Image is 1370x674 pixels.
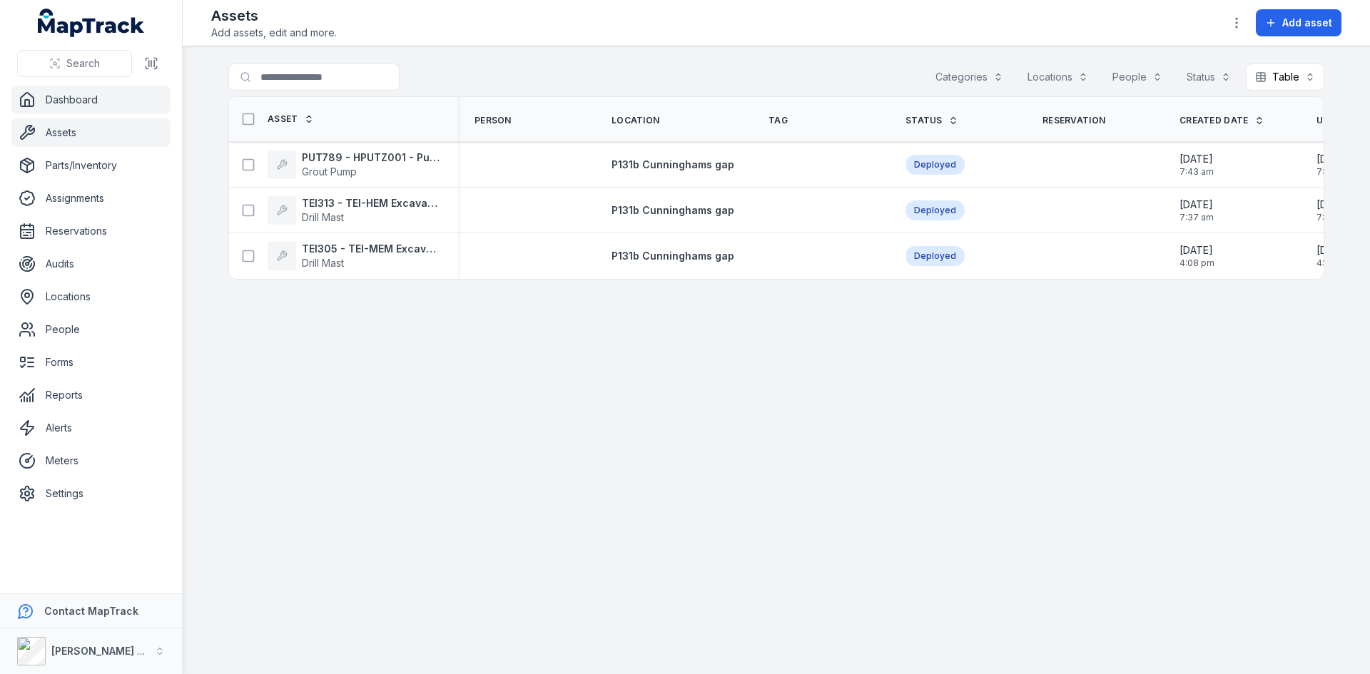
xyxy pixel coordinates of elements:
[268,150,440,179] a: PUT789 - HPUTZ001 - Putzmeister (Geopro) - FL1576Grout Pump
[475,115,512,126] span: Person
[211,26,337,40] span: Add assets, edit and more.
[1316,212,1351,223] span: 7:39 am
[268,196,440,225] a: TEI313 - TEI-HEM Excavator mounted hydraulic drilling AttachmentDrill Mast
[1042,115,1105,126] span: Reservation
[1316,166,1351,178] span: 7:44 am
[1256,9,1341,36] button: Add asset
[612,204,734,216] span: P131b Cunninghams gap
[11,315,171,344] a: People
[612,249,734,263] a: P131b Cunninghams gap
[268,113,314,125] a: Asset
[11,184,171,213] a: Assignments
[612,158,734,170] span: P131b Cunninghams gap
[1316,243,1350,257] span: [DATE]
[11,86,171,114] a: Dashboard
[11,348,171,377] a: Forms
[1246,63,1324,91] button: Table
[1177,63,1240,91] button: Status
[1179,115,1264,126] a: Created Date
[905,200,965,220] div: Deployed
[11,118,171,147] a: Assets
[268,242,440,270] a: TEI305 - TEI-MEM Excavator Mounted Hydraulic Drilling AttachmentDrill Mast
[1316,152,1351,178] time: 03/10/2025, 7:44:51 am
[302,165,357,178] span: Grout Pump
[17,50,132,77] button: Search
[905,155,965,175] div: Deployed
[11,282,171,311] a: Locations
[211,6,337,26] h2: Assets
[1282,16,1332,30] span: Add asset
[11,414,171,442] a: Alerts
[1103,63,1172,91] button: People
[302,150,440,165] strong: PUT789 - HPUTZ001 - Putzmeister (Geopro) - FL1576
[1316,198,1351,223] time: 03/10/2025, 7:39:56 am
[1316,152,1351,166] span: [DATE]
[1316,257,1350,269] span: 4:11 pm
[612,115,659,126] span: Location
[905,115,958,126] a: Status
[1179,115,1249,126] span: Created Date
[612,250,734,262] span: P131b Cunninghams gap
[11,217,171,245] a: Reservations
[905,115,943,126] span: Status
[302,257,344,269] span: Drill Mast
[1179,243,1214,257] span: [DATE]
[302,211,344,223] span: Drill Mast
[1179,198,1214,223] time: 03/10/2025, 7:37:44 am
[11,250,171,278] a: Audits
[905,246,965,266] div: Deployed
[1179,152,1214,166] span: [DATE]
[302,242,440,256] strong: TEI305 - TEI-MEM Excavator Mounted Hydraulic Drilling Attachment
[1316,243,1350,269] time: 02/10/2025, 4:11:02 pm
[51,645,235,657] strong: [PERSON_NAME] Asset Maintenance
[268,113,298,125] span: Asset
[1179,243,1214,269] time: 02/10/2025, 4:08:53 pm
[11,151,171,180] a: Parts/Inventory
[1179,257,1214,269] span: 4:08 pm
[1179,198,1214,212] span: [DATE]
[1179,152,1214,178] time: 03/10/2025, 7:43:42 am
[11,381,171,409] a: Reports
[66,56,100,71] span: Search
[1179,166,1214,178] span: 7:43 am
[612,158,734,172] a: P131b Cunninghams gap
[1179,212,1214,223] span: 7:37 am
[612,203,734,218] a: P131b Cunninghams gap
[44,605,138,617] strong: Contact MapTrack
[11,479,171,508] a: Settings
[38,9,145,37] a: MapTrack
[768,115,788,126] span: Tag
[302,196,440,210] strong: TEI313 - TEI-HEM Excavator mounted hydraulic drilling Attachment
[1316,198,1351,212] span: [DATE]
[11,446,171,475] a: Meters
